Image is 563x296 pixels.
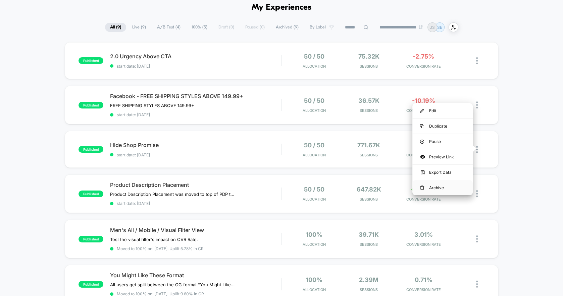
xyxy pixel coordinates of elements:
span: start date: [DATE] [110,201,281,206]
span: 50 / 50 [304,53,324,60]
span: 39.71k [359,231,379,238]
span: start date: [DATE] [110,152,281,157]
span: Live ( 9 ) [127,23,151,32]
span: 50 / 50 [304,186,324,193]
span: All ( 9 ) [105,23,126,32]
span: published [79,281,103,288]
img: menu [420,109,424,113]
span: Sessions [343,197,395,202]
span: Allocation [303,108,326,113]
span: start date: [DATE] [110,112,281,117]
img: close [476,101,478,108]
span: Allocation [303,153,326,157]
span: Allocation [303,242,326,247]
span: Product Description Placement [110,181,281,188]
span: Sessions [343,64,395,69]
span: Facebook - FREE SHIPPING STYLES ABOVE 149.99+ [110,93,281,99]
span: By Label [310,25,326,30]
img: menu [420,140,424,144]
span: Sessions [343,153,395,157]
p: JS [430,25,435,30]
div: Archive [412,180,473,195]
img: close [476,57,478,64]
span: 647.82k [357,186,381,193]
img: close [476,146,478,153]
img: close [476,235,478,242]
span: -2.75% [413,53,434,60]
span: CONVERSION RATE [398,108,449,113]
span: 3.01% [414,231,433,238]
span: Archived ( 9 ) [271,23,304,32]
h1: My Experiences [252,3,312,12]
span: CONVERSION RATE [398,242,449,247]
span: Allocation [303,197,326,202]
span: Sessions [343,108,395,113]
span: FREE SHIPPING STYLES ABOVE 149.99+ [110,103,194,108]
span: published [79,102,103,108]
span: 2.39M [359,276,378,283]
p: SE [437,25,442,30]
span: 771.67k [357,142,380,149]
span: 36.57k [358,97,379,104]
div: Edit [412,103,473,118]
img: menu [420,124,424,128]
span: Men's All / Mobile / Visual Filter View [110,227,281,233]
img: close [476,190,478,197]
span: CONVERSION RATE [398,153,449,157]
span: You Might Like These Format [110,272,281,279]
span: Hide Shop Promise [110,142,281,148]
span: -10.19% [412,97,435,104]
span: CONVERSION RATE [398,64,449,69]
span: Allocation [303,287,326,292]
div: Preview Link [412,149,473,164]
span: Moved to 100% on: [DATE] . Uplift: 5.78% in CR [117,246,204,251]
span: CONVERSION RATE [398,287,449,292]
img: close [476,281,478,288]
div: Duplicate [412,119,473,134]
span: CONVERSION RATE [398,197,449,202]
span: published [79,236,103,242]
span: 75.32k [358,53,379,60]
span: Sessions [343,242,395,247]
div: Pause [412,134,473,149]
span: 50 / 50 [304,142,324,149]
span: 100% [306,231,322,238]
span: 50 / 50 [304,97,324,104]
span: Product Description Placement was moved to top of PDP to lower in the PDP. [110,192,235,197]
span: 0.71% [415,276,432,283]
span: published [79,146,103,153]
img: end [419,25,423,29]
span: 100% ( 5 ) [187,23,212,32]
span: start date: [DATE] [110,64,281,69]
span: All users get split between the OG format "You Might Like These" Vs. socks and a personalized sug... [110,282,235,287]
div: Export Data [412,165,473,180]
span: Allocation [303,64,326,69]
span: published [79,57,103,64]
span: Sessions [343,287,395,292]
span: 100% [306,276,322,283]
span: Test the visual filter's impact on CVR Rate. [110,237,198,242]
span: published [79,191,103,197]
span: A/B Test ( 4 ) [152,23,186,32]
span: 2.0 Urgency Above CTA [110,53,281,60]
img: menu [420,186,424,190]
